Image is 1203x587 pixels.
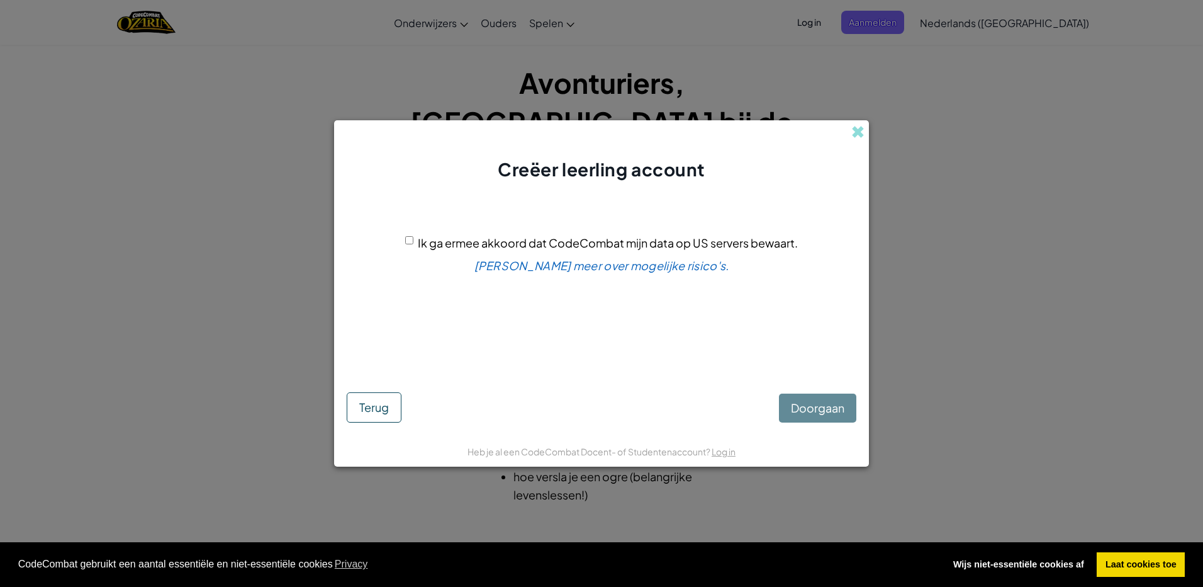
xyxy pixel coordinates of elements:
[491,319,713,331] p: Als je het niet zeker weet, vraag het dan aan je leraar.
[474,258,729,273] a: [PERSON_NAME] meer over mogelijke risico's.
[359,400,389,414] span: Terug
[347,392,401,423] button: Terug
[944,552,1092,578] a: deny cookies
[712,446,736,457] a: Log in
[405,236,413,244] input: Ik ga ermee akkoord dat CodeCombat mijn data op US servers bewaart.
[418,236,798,250] span: Ik ga ermee akkoord dat CodeCombat mijn data op US servers bewaart.
[18,555,935,574] span: CodeCombat gebruikt een aantal essentiële en niet-essentiële cookies
[1097,552,1185,578] a: allow cookies
[467,446,712,457] span: Heb je al een CodeCombat Docent- of Studentenaccount?
[333,555,370,574] a: learn more about cookies
[498,158,705,180] span: Creëer leerling account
